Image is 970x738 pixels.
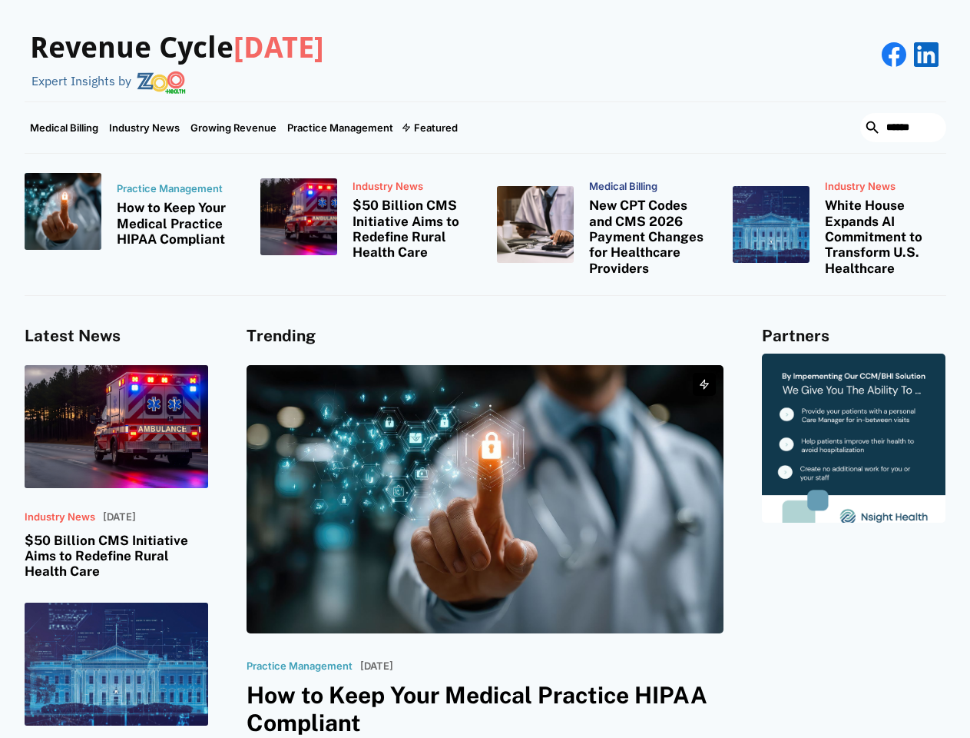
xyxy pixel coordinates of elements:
[825,198,946,276] h3: White House Expands AI Commitment to Transform U.S. Healthcare
[25,365,208,580] a: Industry News[DATE]$50 Billion CMS Initiative Aims to Redefine Rural Health Care
[414,121,458,134] div: Featured
[233,31,324,65] span: [DATE]
[25,173,238,250] a: Practice ManagementHow to Keep Your Medical Practice HIPAA Compliant
[117,183,238,195] p: Practice Management
[762,327,945,346] h4: Partners
[399,102,463,153] div: Featured
[825,181,946,193] p: Industry News
[104,102,185,153] a: Industry News
[117,200,238,247] h3: How to Keep Your Medical Practice HIPAA Compliant
[353,181,474,193] p: Industry News
[25,533,208,580] h3: $50 Billion CMS Initiative Aims to Redefine Rural Health Care
[360,660,393,673] p: [DATE]
[103,511,136,524] p: [DATE]
[247,660,353,673] p: Practice Management
[30,31,324,66] h3: Revenue Cycle
[353,198,474,261] h3: $50 Billion CMS Initiative Aims to Redefine Rural Health Care
[589,181,710,193] p: Medical Billing
[31,74,131,88] div: Expert Insights by
[25,102,104,153] a: Medical Billing
[497,173,710,277] a: Medical BillingNew CPT Codes and CMS 2026 Payment Changes for Healthcare Providers
[282,102,399,153] a: Practice Management
[260,173,474,261] a: Industry News$50 Billion CMS Initiative Aims to Redefine Rural Health Care
[247,327,724,346] h4: Trending
[733,173,946,277] a: Industry NewsWhite House Expands AI Commitment to Transform U.S. Healthcare
[589,198,710,276] h3: New CPT Codes and CMS 2026 Payment Changes for Healthcare Providers
[25,15,324,94] a: Revenue Cycle[DATE]Expert Insights by
[247,681,724,736] h3: How to Keep Your Medical Practice HIPAA Compliant
[25,327,208,346] h4: Latest News
[185,102,282,153] a: Growing Revenue
[25,511,95,524] p: Industry News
